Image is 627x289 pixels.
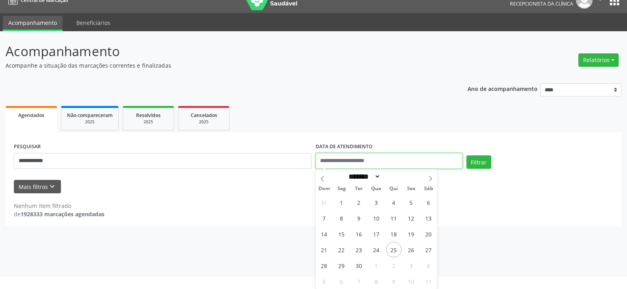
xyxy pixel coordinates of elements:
[184,119,224,125] div: 2025
[369,242,384,257] span: Setembro 24, 2025
[510,0,573,7] span: Recepcionista da clínica
[71,16,116,30] a: Beneficiários
[21,210,104,218] strong: 1928333 marcações agendadas
[316,186,333,191] span: Dom
[316,195,332,210] span: Agosto 31, 2025
[6,42,437,61] p: Acompanhamento
[421,258,436,273] span: Outubro 4, 2025
[351,242,367,257] span: Setembro 23, 2025
[403,226,419,242] span: Setembro 19, 2025
[350,186,367,191] span: Ter
[14,202,104,210] div: Nenhum item filtrado
[403,210,419,226] span: Setembro 12, 2025
[421,195,436,210] span: Setembro 6, 2025
[369,274,384,289] span: Outubro 8, 2025
[334,274,349,289] span: Outubro 6, 2025
[468,83,538,93] p: Ano de acompanhamento
[316,226,332,242] span: Setembro 14, 2025
[346,172,381,181] select: Month
[386,274,402,289] span: Outubro 9, 2025
[369,226,384,242] span: Setembro 17, 2025
[385,186,402,191] span: Qui
[191,112,217,119] span: Cancelados
[367,186,385,191] span: Qua
[136,112,161,119] span: Resolvidos
[334,242,349,257] span: Setembro 22, 2025
[316,274,332,289] span: Outubro 5, 2025
[334,210,349,226] span: Setembro 8, 2025
[421,226,436,242] span: Setembro 20, 2025
[386,258,402,273] span: Outubro 2, 2025
[402,186,420,191] span: Sex
[386,210,402,226] span: Setembro 11, 2025
[333,186,350,191] span: Seg
[351,195,367,210] span: Setembro 2, 2025
[403,258,419,273] span: Outubro 3, 2025
[351,274,367,289] span: Outubro 7, 2025
[421,274,436,289] span: Outubro 11, 2025
[386,195,402,210] span: Setembro 4, 2025
[351,258,367,273] span: Setembro 30, 2025
[3,16,63,31] a: Acompanhamento
[14,141,41,153] label: PESQUISAR
[403,274,419,289] span: Outubro 10, 2025
[18,112,44,119] span: Agendados
[334,195,349,210] span: Setembro 1, 2025
[403,195,419,210] span: Setembro 5, 2025
[14,210,104,218] div: de
[466,155,491,169] button: Filtrar
[316,141,373,153] label: DATA DE ATENDIMENTO
[369,258,384,273] span: Outubro 1, 2025
[386,226,402,242] span: Setembro 18, 2025
[129,119,168,125] div: 2025
[421,210,436,226] span: Setembro 13, 2025
[420,186,437,191] span: Sáb
[48,182,57,191] i: keyboard_arrow_down
[6,61,437,70] p: Acompanhe a situação das marcações correntes e finalizadas
[381,172,407,181] input: Year
[316,242,332,257] span: Setembro 21, 2025
[369,195,384,210] span: Setembro 3, 2025
[351,226,367,242] span: Setembro 16, 2025
[316,210,332,226] span: Setembro 7, 2025
[421,242,436,257] span: Setembro 27, 2025
[334,226,349,242] span: Setembro 15, 2025
[403,242,419,257] span: Setembro 26, 2025
[351,210,367,226] span: Setembro 9, 2025
[578,53,619,67] button: Relatórios
[316,258,332,273] span: Setembro 28, 2025
[67,119,113,125] div: 2025
[369,210,384,226] span: Setembro 10, 2025
[386,242,402,257] span: Setembro 25, 2025
[334,258,349,273] span: Setembro 29, 2025
[14,180,61,194] button: Mais filtroskeyboard_arrow_down
[67,112,113,119] span: Não compareceram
